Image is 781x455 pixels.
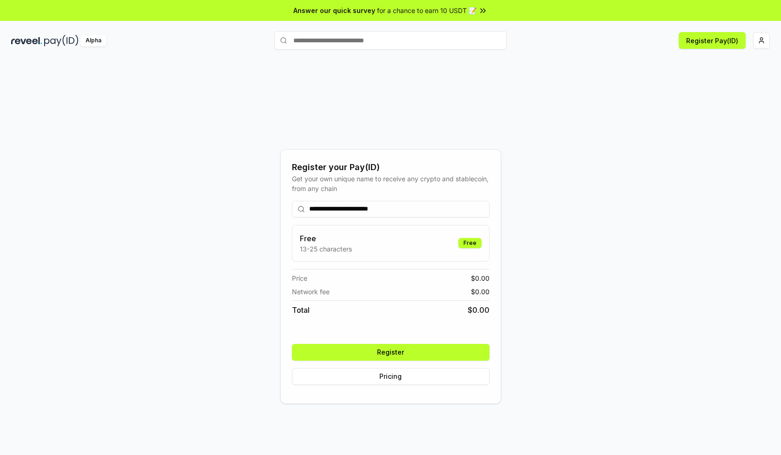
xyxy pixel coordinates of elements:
span: $ 0.00 [471,273,490,283]
span: Price [292,273,307,283]
span: $ 0.00 [471,287,490,297]
button: Pricing [292,368,490,385]
h3: Free [300,233,352,244]
img: reveel_dark [11,35,42,46]
p: 13-25 characters [300,244,352,254]
span: Answer our quick survey [293,6,375,15]
span: Network fee [292,287,330,297]
span: Total [292,304,310,316]
button: Register Pay(ID) [679,32,746,49]
span: $ 0.00 [468,304,490,316]
div: Free [458,238,482,248]
button: Register [292,344,490,361]
div: Alpha [80,35,106,46]
span: for a chance to earn 10 USDT 📝 [377,6,477,15]
img: pay_id [44,35,79,46]
div: Get your own unique name to receive any crypto and stablecoin, from any chain [292,174,490,193]
div: Register your Pay(ID) [292,161,490,174]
